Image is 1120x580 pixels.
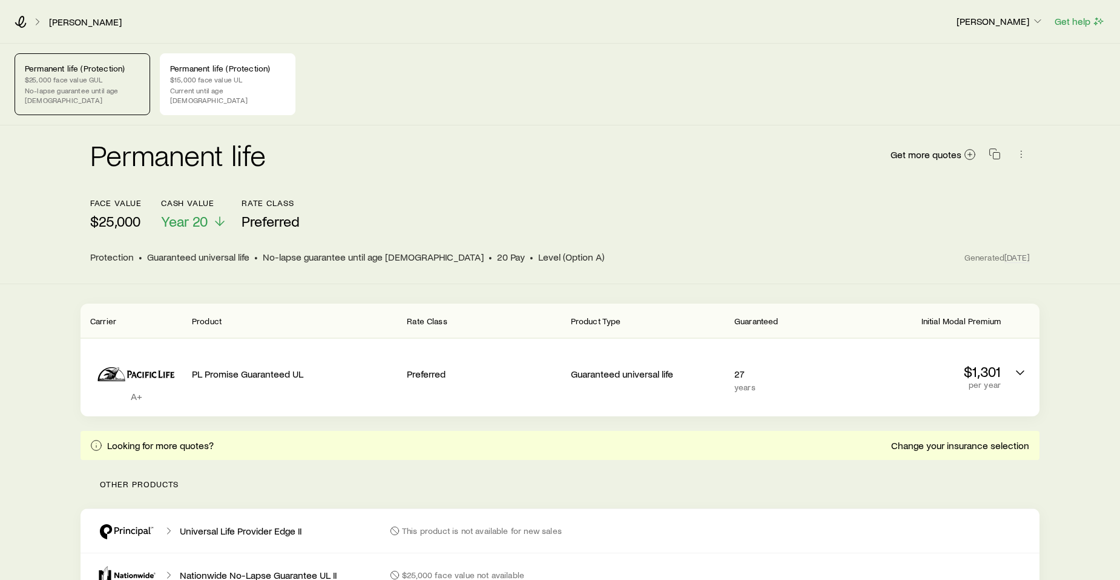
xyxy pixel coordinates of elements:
span: Generated [964,252,1030,263]
p: $25,000 [90,213,142,230]
p: Looking for more quotes? [107,439,214,452]
button: Cash ValueYear 20 [161,198,227,230]
p: Cash Value [161,198,227,208]
p: Guaranteed universal life [571,368,725,380]
span: Rate Class [407,316,447,326]
p: [PERSON_NAME] [957,15,1044,27]
p: Permanent life (Protection) [25,64,140,73]
p: face value [90,198,142,208]
p: per year [847,380,1001,390]
span: 20 Pay [497,251,525,263]
a: Permanent life (Protection)$15,000 face value ULCurrent until age [DEMOGRAPHIC_DATA] [160,53,295,115]
span: Level (Option A) [538,251,604,263]
p: Preferred [407,368,561,380]
p: years [734,382,837,392]
span: Guaranteed universal life [147,251,249,263]
span: Protection [90,251,134,263]
span: Year 20 [161,213,208,230]
a: Change your insurance selection [891,440,1030,452]
a: [PERSON_NAME] [48,16,122,28]
span: • [489,251,492,263]
button: Rate ClassPreferred [242,198,300,230]
div: Permanent quotes [81,304,1039,416]
p: Current until age [DEMOGRAPHIC_DATA] [170,85,285,105]
button: [PERSON_NAME] [956,15,1044,29]
span: Get more quotes [891,150,961,159]
p: Other products [81,460,1039,508]
p: A+ [90,390,182,402]
a: Get more quotes [890,148,977,162]
span: Initial Modal Premium [921,316,1001,326]
a: Permanent life (Protection)$25,000 face value GULNo-lapse guarantee until age [DEMOGRAPHIC_DATA] [15,53,150,115]
p: 27 [734,368,837,380]
span: Carrier [90,316,116,326]
span: • [139,251,142,263]
p: $1,301 [847,363,1001,380]
p: Universal Life Provider Edge II [180,525,301,537]
span: • [254,251,258,263]
span: No-lapse guarantee until age [DEMOGRAPHIC_DATA] [263,251,484,263]
p: $15,000 face value UL [170,75,285,84]
p: PL Promise Guaranteed UL [192,368,397,380]
p: Rate Class [242,198,300,208]
span: Product Type [571,316,621,326]
p: $25,000 face value GUL [25,75,140,84]
p: This product is not available for new sales [402,526,562,536]
p: No-lapse guarantee until age [DEMOGRAPHIC_DATA] [25,85,140,105]
span: • [530,251,533,263]
span: Preferred [242,213,300,230]
p: $25,000 face value not available [402,570,524,580]
span: Product [192,316,222,326]
span: [DATE] [1004,252,1030,263]
span: Guaranteed [734,316,779,326]
p: Permanent life (Protection) [170,64,285,73]
button: Get help [1054,15,1105,28]
h2: Permanent life [90,140,266,169]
